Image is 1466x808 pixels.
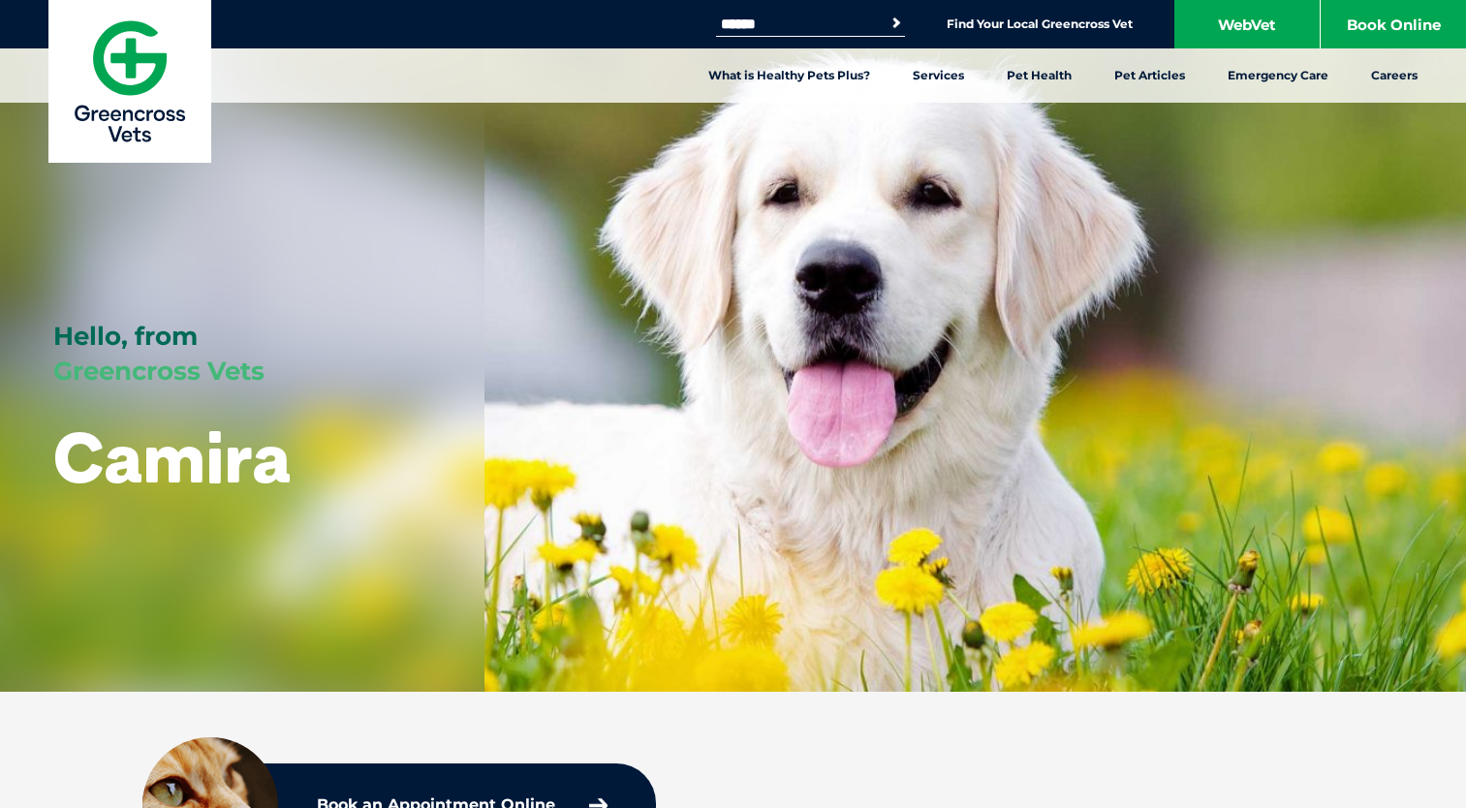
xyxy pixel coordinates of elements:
span: Greencross Vets [53,356,265,387]
a: Find Your Local Greencross Vet [947,16,1133,32]
a: Services [891,48,985,103]
span: Hello, from [53,321,198,352]
a: What is Healthy Pets Plus? [687,48,891,103]
a: Careers [1350,48,1439,103]
a: Emergency Care [1206,48,1350,103]
a: Pet Health [985,48,1093,103]
button: Search [887,14,906,33]
a: Pet Articles [1093,48,1206,103]
h1: Camira [53,419,291,495]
